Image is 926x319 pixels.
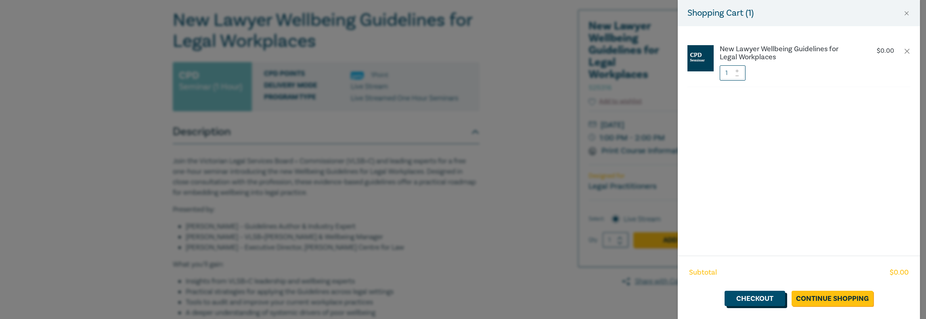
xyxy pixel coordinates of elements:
[792,291,873,306] a: Continue Shopping
[725,291,785,306] a: Checkout
[903,10,910,17] button: Close
[689,267,717,278] span: Subtotal
[890,267,909,278] span: $ 0.00
[687,45,714,71] img: CPD%20Seminar.jpg
[720,45,854,61] a: New Lawyer Wellbeing Guidelines for Legal Workplaces
[720,65,746,81] input: 1
[687,6,754,20] h5: Shopping Cart ( 1 )
[877,47,894,55] p: $ 0.00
